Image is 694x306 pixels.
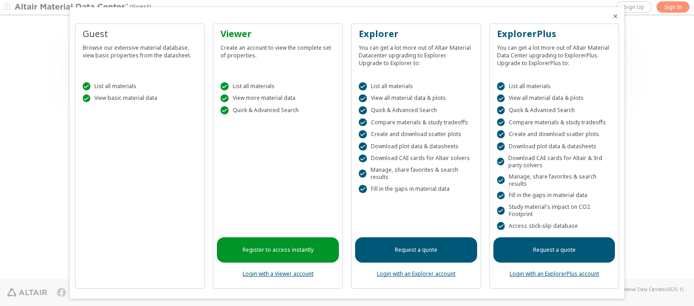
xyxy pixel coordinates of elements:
[220,82,335,90] div: List all materials
[359,130,367,138] div: 
[359,82,474,90] div: List all materials
[359,142,474,151] div: Download plot data & datasheets
[493,237,615,263] a: Request a quote
[497,176,505,184] div: 
[220,82,229,90] div: 
[497,192,505,200] div: 
[359,155,367,163] div: 
[83,82,91,90] div: 
[497,106,612,114] div: Quick & Advanced Search
[359,185,367,193] div: 
[497,158,504,166] div: 
[497,222,612,230] div: Access stick-slip database
[83,94,197,103] div: View basic material data
[497,82,612,90] div: List all materials
[377,270,455,278] a: Login with an Explorer account
[359,169,366,178] div: 
[359,166,474,181] div: Manage, share favorites & search results
[497,118,505,127] div: 
[359,28,474,40] div: Explorer
[359,106,367,114] div: 
[359,82,367,90] div: 
[220,106,229,114] div: 
[497,40,612,67] div: You can get a lot more out of Altair Material Data Center upgrading to ExplorerPlus. Upgrade to E...
[355,237,477,263] a: Request a quote
[497,222,505,230] div: 
[359,94,474,103] div: View all material data & plots
[83,82,197,90] div: List all materials
[497,207,505,215] div: 
[497,203,612,218] div: Study material's impact on CO2 Footprint
[497,118,612,127] div: Compare materials & study tradeoffs
[497,142,612,151] div: Download plot data & datasheets
[83,94,91,103] div: 
[359,185,474,193] div: Fill in the gaps in material data
[220,94,229,103] div: 
[497,130,505,138] div: 
[220,40,335,59] div: Create an account to view the complete set of properties.
[497,173,612,188] div: Manage, share favorites & search results
[220,106,335,114] div: Quick & Advanced Search
[243,270,314,278] a: Login with a Viewer account
[497,192,612,200] div: Fill in the gaps in material data
[359,130,474,138] div: Create and download scatter plots
[359,155,474,163] div: Download CAE cards for Altair solvers
[217,237,339,263] a: Register to access instantly
[497,28,612,40] div: ExplorerPlus
[220,28,335,40] div: Viewer
[359,142,367,151] div: 
[359,118,474,127] div: Compare materials & study tradeoffs
[510,270,599,278] a: Login with an ExplorerPlus account
[497,82,505,90] div: 
[359,118,367,127] div: 
[359,40,474,67] div: You can get a lot more out of Altair Material Datacenter upgrading to Explorer. Upgrade to Explor...
[83,40,197,59] div: Browse our extensive material database, view basic properties from the datasheet.
[220,94,335,103] div: View more material data
[497,142,505,151] div: 
[497,130,612,138] div: Create and download scatter plots
[359,106,474,114] div: Quick & Advanced Search
[497,155,612,169] div: Download CAE cards for Altair & 3rd party solvers
[497,106,505,114] div: 
[497,94,505,103] div: 
[612,13,619,20] button: Close
[359,94,367,103] div: 
[83,28,197,40] div: Guest
[497,94,612,103] div: View all material data & plots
